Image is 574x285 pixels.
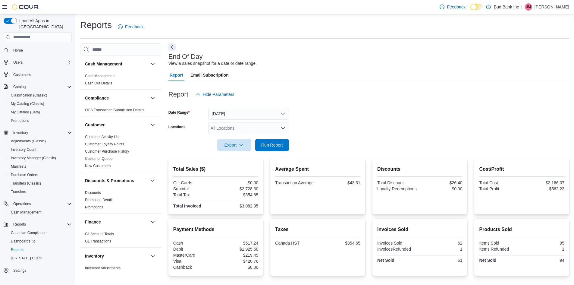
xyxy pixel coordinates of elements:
[275,166,360,173] h2: Average Spent
[11,139,46,144] span: Adjustments (Classic)
[193,88,237,100] button: Hide Parameters
[13,48,23,53] span: Home
[8,100,47,107] a: My Catalog (Classic)
[11,221,72,228] span: Reports
[11,210,41,215] span: Cash Management
[85,253,148,259] button: Inventory
[217,259,258,264] div: $420.76
[149,94,156,102] button: Compliance
[85,122,148,128] button: Customer
[85,266,121,271] span: Inventory Adjustments
[281,126,285,131] button: Open list of options
[319,241,360,245] div: $354.65
[173,247,215,252] div: Debit
[6,229,74,237] button: Canadian Compliance
[377,241,419,245] div: Invoices Sold
[377,247,419,252] div: InvoicesRefunded
[173,265,215,270] div: Cashback
[149,252,156,260] button: Inventory
[377,226,463,233] h2: Invoices Sold
[421,180,462,185] div: -$26.40
[6,116,74,125] button: Promotions
[470,10,471,11] span: Dark Mode
[421,241,462,245] div: 62
[377,186,419,191] div: Loyalty Redemptions
[17,18,72,30] span: Load All Apps in [GEOGRAPHIC_DATA]
[13,222,26,227] span: Reports
[8,188,72,195] span: Transfers
[377,166,463,173] h2: Discounts
[8,109,72,116] span: My Catalog (Beta)
[6,154,74,162] button: Inventory Manager (Classic)
[80,72,161,89] div: Cash Management
[168,91,188,98] h3: Report
[85,122,105,128] h3: Customer
[6,188,74,196] button: Transfers
[203,91,234,97] span: Hide Parameters
[8,154,58,162] a: Inventory Manager (Classic)
[437,1,468,13] a: Feedback
[11,59,25,66] button: Users
[11,83,28,90] button: Catalog
[8,209,72,216] span: Cash Management
[8,117,32,124] a: Promotions
[217,139,251,151] button: Export
[11,129,30,136] button: Inventory
[6,245,74,254] button: Reports
[12,4,39,10] img: Cova
[8,229,49,236] a: Canadian Compliance
[217,186,258,191] div: $2,728.30
[6,208,74,217] button: Cash Management
[11,267,29,274] a: Settings
[85,108,144,112] a: OCS Transaction Submission Details
[11,247,24,252] span: Reports
[173,180,215,185] div: Gift Cards
[85,191,101,195] a: Discounts
[8,92,50,99] a: Classification (Classic)
[6,108,74,116] button: My Catalog (Beta)
[523,186,564,191] div: $562.23
[11,101,44,106] span: My Catalog (Classic)
[11,200,33,207] button: Operations
[8,246,72,253] span: Reports
[11,83,72,90] span: Catalog
[8,117,72,124] span: Promotions
[190,69,229,81] span: Email Subscription
[479,241,520,245] div: Items Sold
[479,186,520,191] div: Total Profit
[85,81,112,85] a: Cash Out Details
[125,24,143,30] span: Feedback
[11,239,35,244] span: Dashboards
[6,254,74,262] button: [US_STATE] CCRS
[80,106,161,116] div: Compliance
[1,128,74,137] button: Inventory
[1,266,74,275] button: Settings
[11,230,46,235] span: Canadian Compliance
[85,266,121,270] a: Inventory Adjustments
[523,258,564,263] div: 94
[1,70,74,79] button: Customers
[85,149,129,154] span: Customer Purchase History
[85,205,103,209] a: Promotions
[11,118,29,123] span: Promotions
[221,139,247,151] span: Export
[494,3,519,11] p: Bud Bank Inc
[115,21,146,33] a: Feedback
[6,100,74,108] button: My Catalog (Classic)
[11,200,72,207] span: Operations
[8,209,44,216] a: Cash Management
[421,186,462,191] div: $0.00
[421,258,462,263] div: 61
[85,232,114,236] a: GL Account Totals
[85,142,124,147] span: Customer Loyalty Points
[173,226,259,233] h2: Payment Methods
[85,95,109,101] h3: Compliance
[275,226,360,233] h2: Taxes
[319,180,360,185] div: $43.31
[85,198,114,202] span: Promotion Details
[255,139,289,151] button: Run Report
[217,192,258,197] div: $354.65
[173,241,215,245] div: Cash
